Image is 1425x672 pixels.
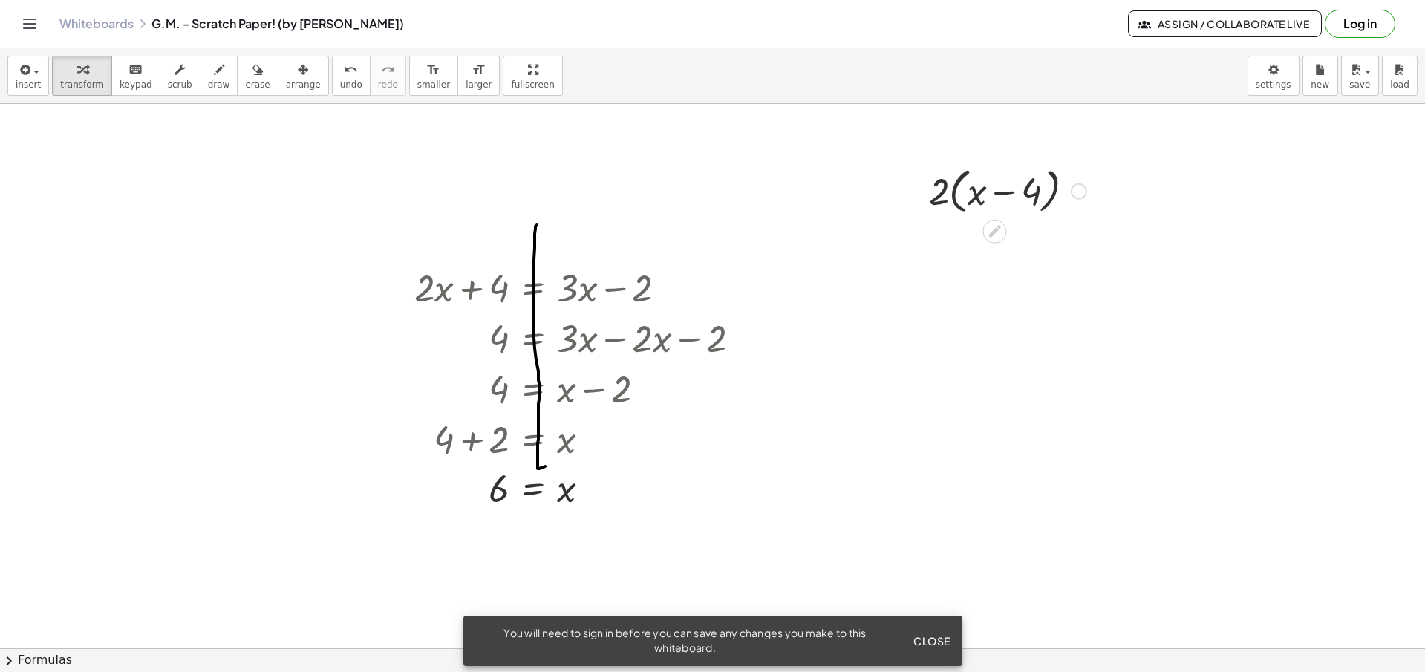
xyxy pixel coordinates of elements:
[286,79,321,90] span: arrange
[111,56,160,96] button: keyboardkeypad
[18,12,42,36] button: Toggle navigation
[1390,79,1409,90] span: load
[200,56,238,96] button: draw
[160,56,200,96] button: scrub
[16,79,41,90] span: insert
[120,79,152,90] span: keypad
[52,56,112,96] button: transform
[332,56,371,96] button: undoundo
[417,79,450,90] span: smaller
[381,61,395,79] i: redo
[907,627,956,654] button: Close
[503,56,562,96] button: fullscreen
[1382,56,1418,96] button: load
[475,626,896,656] div: You will need to sign in before you can save any changes you make to this whiteboard.
[1248,56,1300,96] button: settings
[426,61,440,79] i: format_size
[1128,10,1322,37] button: Assign / Collaborate Live
[245,79,270,90] span: erase
[511,79,554,90] span: fullscreen
[409,56,458,96] button: format_sizesmaller
[913,634,950,647] span: Close
[1349,79,1370,90] span: save
[378,79,398,90] span: redo
[982,220,1006,244] div: Edit math
[1256,79,1291,90] span: settings
[237,56,278,96] button: erase
[128,61,143,79] i: keyboard
[370,56,406,96] button: redoredo
[59,16,134,31] a: Whiteboards
[208,79,230,90] span: draw
[1302,56,1338,96] button: new
[7,56,49,96] button: insert
[340,79,362,90] span: undo
[472,61,486,79] i: format_size
[1325,10,1395,38] button: Log in
[344,61,358,79] i: undo
[1141,17,1309,30] span: Assign / Collaborate Live
[60,79,104,90] span: transform
[457,56,500,96] button: format_sizelarger
[466,79,492,90] span: larger
[1341,56,1379,96] button: save
[278,56,329,96] button: arrange
[168,79,192,90] span: scrub
[1311,79,1329,90] span: new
